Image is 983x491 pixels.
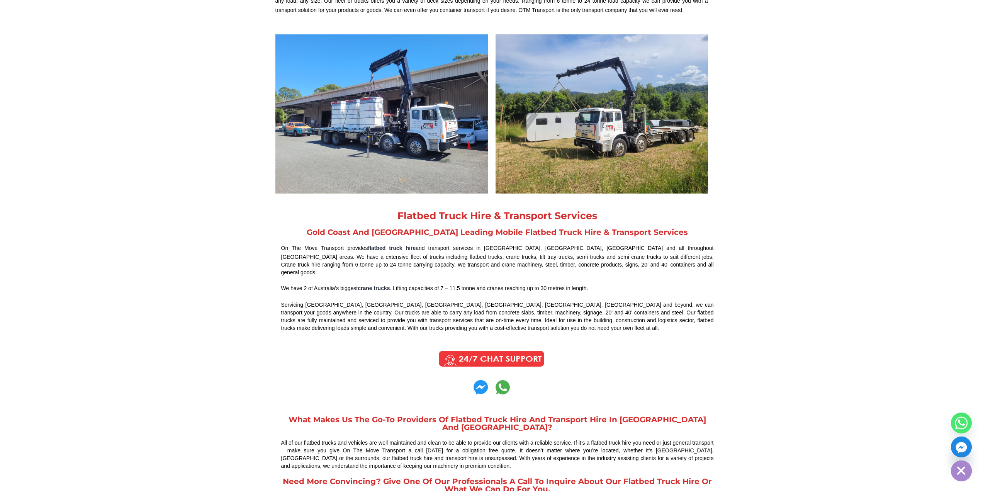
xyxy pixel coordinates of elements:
[281,301,714,332] div: Servicing [GEOGRAPHIC_DATA], [GEOGRAPHIC_DATA], [GEOGRAPHIC_DATA], [GEOGRAPHIC_DATA], [GEOGRAPHIC...
[281,284,714,293] div: We have 2 of Australia’s biggest . Lifting capacities of 7 – 11.5 tonne and cranes reaching up to...
[951,437,972,457] a: Facebook_Messenger
[433,349,550,369] img: Call us Anytime
[951,413,972,433] a: Whatsapp
[496,380,510,394] img: Contact us on Whatsapp
[397,210,597,221] a: Flatbed Truck Hire & Transport Services
[307,228,688,237] a: Gold Coast And [GEOGRAPHIC_DATA] Leading Mobile Flatbed Truck Hire & Transport Services
[289,415,706,432] a: What Makes Us The Go-To Providers Of Flatbed Truck Hire And Transport Hire In [GEOGRAPHIC_DATA] A...
[281,244,714,276] div: On The Move Transport provides and transport services in [GEOGRAPHIC_DATA], [GEOGRAPHIC_DATA], [G...
[474,380,488,394] img: Contact us on Whatsapp
[368,245,416,251] a: flatbed truck hire
[281,439,714,470] div: All of our flatbed trucks and vehicles are well maintained and clean to be able to provide our cl...
[358,285,390,291] a: crane trucks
